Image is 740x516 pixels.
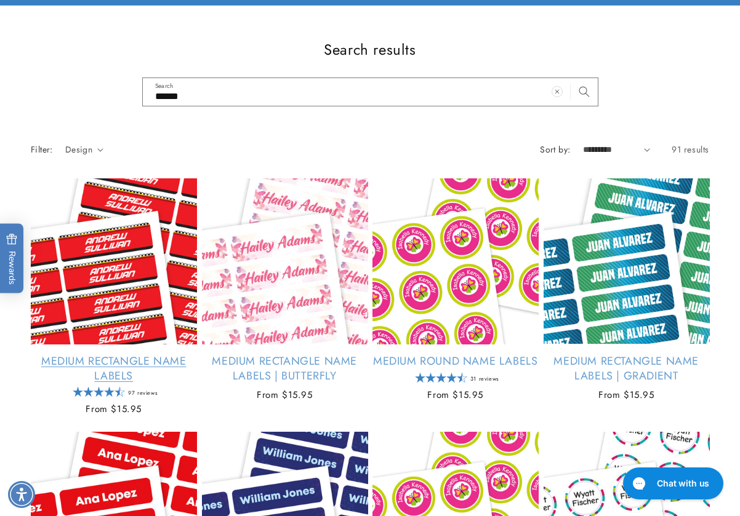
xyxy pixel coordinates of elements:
[672,143,709,156] span: 91 results
[31,143,53,156] h2: Filter:
[202,354,368,383] a: Medium Rectangle Name Labels | Butterfly
[571,78,598,105] button: Search
[8,481,35,508] div: Accessibility Menu
[65,143,103,156] summary: Design (0 selected)
[544,354,710,383] a: Medium Rectangle Name Labels | Gradient
[540,143,570,156] label: Sort by:
[31,40,709,59] h1: Search results
[6,233,18,284] span: Rewards
[31,354,197,383] a: Medium Rectangle Name Labels
[372,354,539,368] a: Medium Round Name Labels
[617,463,728,504] iframe: Gorgias live chat messenger
[65,143,92,156] span: Design
[544,78,571,105] button: Clear search term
